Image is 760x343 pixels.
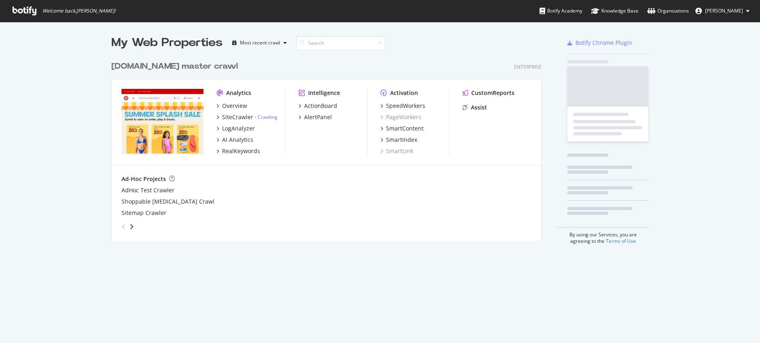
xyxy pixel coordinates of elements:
[462,89,514,97] a: CustomReports
[380,102,425,110] a: SpeedWorkers
[216,147,260,155] a: RealKeywords
[386,124,424,133] div: SmartContent
[222,124,255,133] div: LogAnalyzer
[557,227,649,244] div: By using our Services, you are agreeing to the
[222,136,253,144] div: AI Analytics
[240,40,280,45] div: Most recent crawl
[122,89,204,154] img: www.target.com
[111,61,238,72] div: [DOMAIN_NAME] master crawl
[308,89,340,97] div: Intelligence
[122,198,214,206] a: Shoppable [MEDICAL_DATA] Crawl
[122,175,166,183] div: Ad-Hoc Projects
[255,114,277,120] div: -
[226,89,251,97] div: Analytics
[540,7,582,15] div: Botify Academy
[298,113,332,121] a: AlertPanel
[122,186,174,194] a: AdHoc Test Crawler
[111,61,241,72] a: [DOMAIN_NAME] master crawl
[42,8,115,14] span: Welcome back, [PERSON_NAME] !
[514,63,542,70] div: Enterprise
[222,113,253,121] div: SiteCrawler
[471,89,514,97] div: CustomReports
[216,113,277,121] a: SiteCrawler- Crawling
[296,36,385,50] input: Search
[216,124,255,133] a: LogAnalyzer
[380,124,424,133] a: SmartContent
[304,113,332,121] div: AlertPanel
[575,39,632,47] div: Botify Chrome Plugin
[111,51,548,241] div: grid
[258,114,277,120] a: Crawling
[380,147,413,155] a: SmartLink
[229,36,290,49] button: Most recent crawl
[390,89,418,97] div: Activation
[304,102,337,110] div: ActionBoard
[118,220,129,233] div: angle-left
[129,223,134,231] div: angle-right
[567,39,632,47] a: Botify Chrome Plugin
[111,35,223,51] div: My Web Properties
[380,136,417,144] a: SmartIndex
[591,7,638,15] div: Knowledge Base
[386,136,417,144] div: SmartIndex
[216,102,247,110] a: Overview
[471,103,487,112] div: Assist
[689,4,756,17] button: [PERSON_NAME]
[222,102,247,110] div: Overview
[647,7,689,15] div: Organizations
[386,102,425,110] div: SpeedWorkers
[606,238,636,244] a: Terms of Use
[380,113,421,121] a: PageWorkers
[222,147,260,155] div: RealKeywords
[216,136,253,144] a: AI Analytics
[462,103,487,112] a: Assist
[122,209,166,217] a: Sitemap Crawler
[298,102,337,110] a: ActionBoard
[705,7,743,14] span: Tiffany Nguyen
